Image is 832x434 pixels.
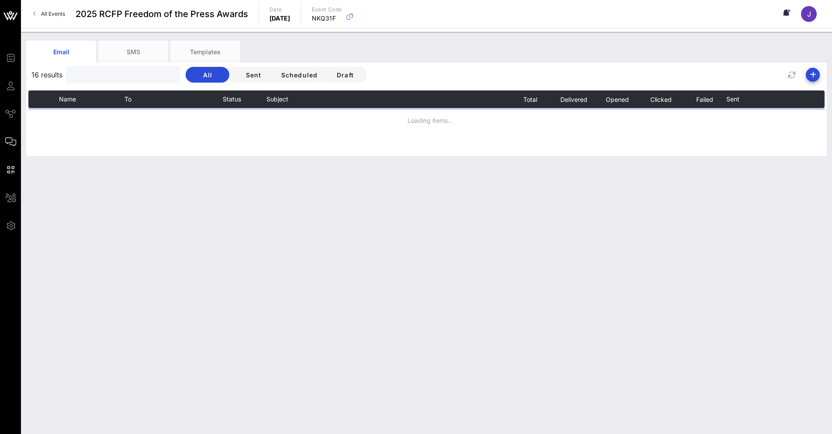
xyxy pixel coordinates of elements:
div: J [801,6,817,22]
th: Opened [595,90,639,108]
th: To [124,90,223,108]
span: All Events [41,10,65,17]
span: Status [223,95,241,103]
span: Scheduled [280,71,318,79]
th: Status [223,90,266,108]
div: Email [26,41,96,62]
button: Clicked [650,90,672,108]
span: J [807,10,811,18]
span: 2025 RCFP Freedom of the Press Awards [76,7,248,21]
th: Failed [683,90,726,108]
td: Loading items... [28,108,825,132]
span: 16 results [31,69,62,80]
div: Templates [170,41,240,62]
p: NKQ31F [312,14,342,23]
th: Name [59,90,124,108]
button: Scheduled [277,67,321,83]
p: [DATE] [269,14,290,23]
th: Sent [726,90,781,108]
p: Event Code [312,5,342,14]
button: Draft [323,67,367,83]
div: SMS [98,41,168,62]
span: Failed [696,96,713,103]
span: Name [59,95,76,103]
span: Subject [266,95,288,103]
button: Sent [231,67,275,83]
span: Total [522,96,537,103]
th: Subject [266,90,508,108]
span: Draft [330,71,360,79]
button: All [186,67,229,83]
th: Clicked [639,90,683,108]
button: Delivered [559,90,587,108]
span: All [193,71,222,79]
span: Opened [605,96,629,103]
span: To [124,95,131,103]
button: Total [522,90,537,108]
button: Opened [605,90,629,108]
span: Delivered [559,96,587,103]
a: All Events [28,7,70,21]
span: Sent [238,71,268,79]
p: Date [269,5,290,14]
th: Delivered [552,90,595,108]
span: Clicked [650,96,672,103]
span: Sent [726,95,739,103]
th: Total [508,90,552,108]
button: Failed [696,90,713,108]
